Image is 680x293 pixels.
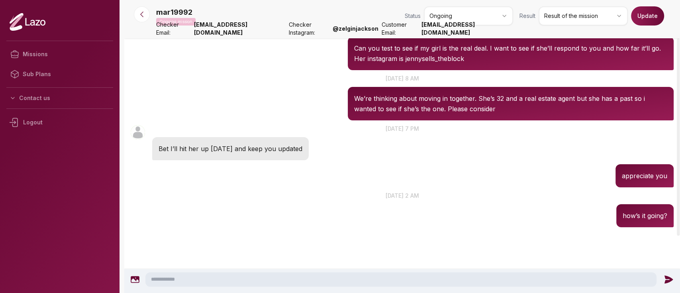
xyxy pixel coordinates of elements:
button: Update [631,6,664,26]
strong: [EMAIL_ADDRESS][DOMAIN_NAME] [194,21,286,37]
p: mar19992 [156,7,192,18]
p: Bet I’ll hit her up [DATE] and keep you updated [159,144,302,154]
span: Checker Email: [156,21,191,37]
p: [DATE] 8 am [124,74,680,83]
p: Ongoing mission [156,18,196,26]
a: Missions [6,44,113,64]
div: Logout [6,112,113,133]
p: We’re thinking about moving in together. She’s 32 and a real estate agent but she has a past so i... [354,93,667,114]
p: [DATE] 2 am [124,191,680,200]
a: Sub Plans [6,64,113,84]
p: Can you test to see if my girl is the real deal. I want to see if she’ll respond to you and how f... [354,43,667,64]
p: how’s it going? [623,210,667,221]
strong: [EMAIL_ADDRESS][DOMAIN_NAME] [421,21,513,37]
strong: @ zelginjackson [333,25,378,33]
span: Checker Instagram: [289,21,329,37]
p: appreciate you [622,171,667,181]
span: Customer Email: [382,21,418,37]
p: [DATE] 7 pm [124,124,680,133]
span: Status [405,12,421,20]
span: Result [519,12,535,20]
button: Contact us [6,91,113,105]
